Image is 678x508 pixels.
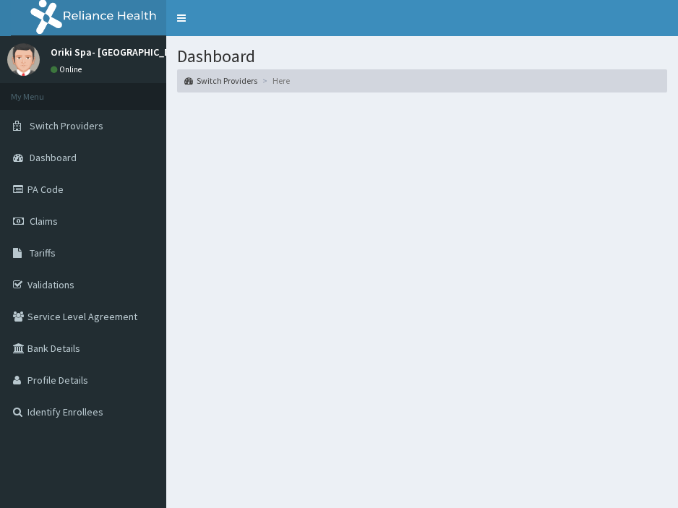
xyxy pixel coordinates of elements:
img: User Image [7,43,40,76]
a: Online [51,64,85,74]
h1: Dashboard [177,47,667,66]
p: Oriki Spa- [GEOGRAPHIC_DATA] [51,47,191,57]
a: Switch Providers [184,74,257,87]
span: Dashboard [30,151,77,164]
span: Tariffs [30,246,56,259]
span: Switch Providers [30,119,103,132]
li: Here [259,74,290,87]
span: Claims [30,215,58,228]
